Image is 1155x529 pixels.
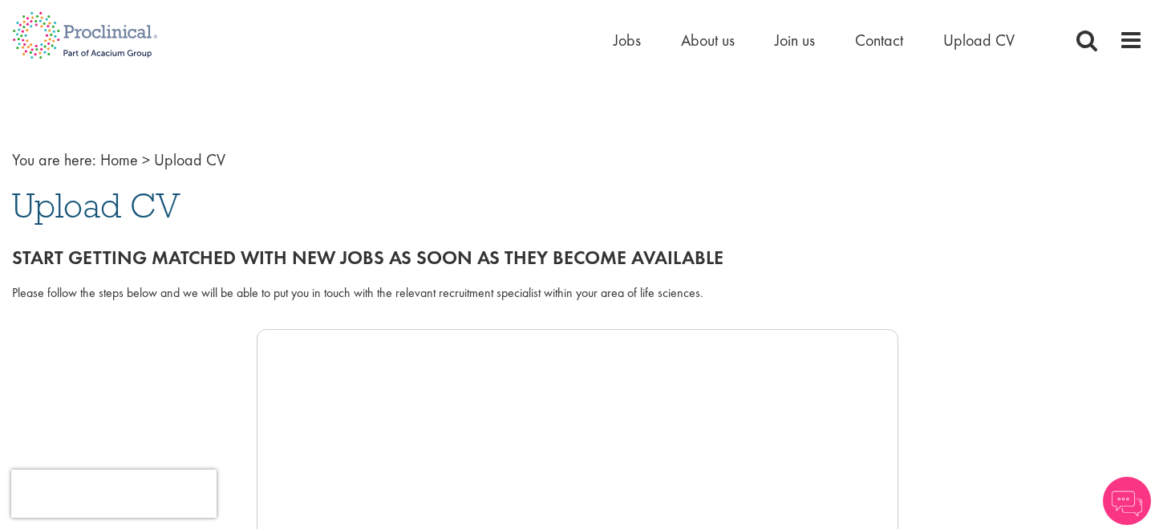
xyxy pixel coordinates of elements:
[100,149,138,170] a: breadcrumb link
[142,149,150,170] span: >
[1103,477,1151,525] img: Chatbot
[614,30,641,51] a: Jobs
[12,247,1143,268] h2: Start getting matched with new jobs as soon as they become available
[12,284,1143,303] div: Please follow the steps below and we will be able to put you in touch with the relevant recruitme...
[943,30,1015,51] a: Upload CV
[12,149,96,170] span: You are here:
[12,184,180,227] span: Upload CV
[775,30,815,51] a: Join us
[855,30,903,51] a: Contact
[681,30,735,51] a: About us
[11,470,217,518] iframe: reCAPTCHA
[154,149,225,170] span: Upload CV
